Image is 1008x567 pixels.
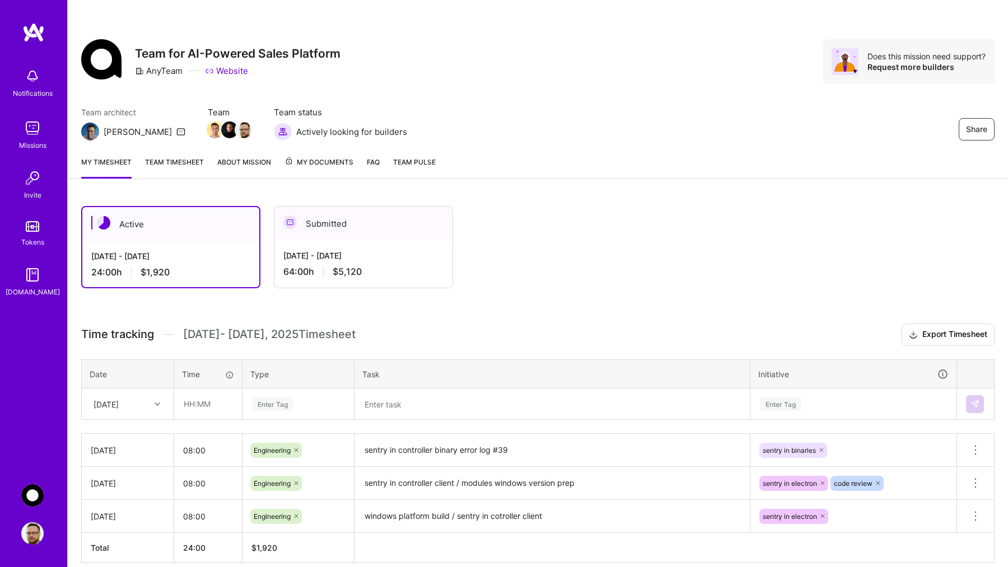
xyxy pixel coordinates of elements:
[13,87,53,99] div: Notifications
[254,479,291,488] span: Engineering
[18,522,46,545] a: User Avatar
[183,327,356,341] span: [DATE] - [DATE] , 2025 Timesheet
[22,22,45,43] img: logo
[91,477,165,489] div: [DATE]
[274,207,452,241] div: Submitted
[174,502,242,531] input: HH:MM
[867,51,986,62] div: Does this mission need support?
[82,359,174,388] th: Date
[91,250,250,262] div: [DATE] - [DATE]
[21,522,44,545] img: User Avatar
[81,106,185,118] span: Team architect
[91,510,165,522] div: [DATE]
[763,479,817,488] span: sentry in electron
[81,123,99,140] img: Team Architect
[834,479,872,488] span: code review
[97,216,110,229] img: Active
[26,221,39,232] img: tokens
[909,329,918,341] i: icon Download
[236,121,253,138] img: Team Member Avatar
[82,207,259,241] div: Active
[81,156,132,179] a: My timesheet
[283,215,297,229] img: Submitted
[207,121,223,138] img: Team Member Avatar
[21,65,44,87] img: bell
[145,156,204,179] a: Team timesheet
[104,126,172,138] div: [PERSON_NAME]
[6,286,60,298] div: [DOMAIN_NAME]
[208,106,251,118] span: Team
[763,512,817,521] span: sentry in electron
[217,156,271,179] a: About Mission
[393,158,436,166] span: Team Pulse
[176,127,185,136] i: icon Mail
[283,266,444,278] div: 64:00 h
[94,398,119,410] div: [DATE]
[763,446,816,454] span: sentry in binaries
[274,106,407,118] span: Team status
[18,484,46,507] a: AnyTeam: Team for AI-Powered Sales Platform
[182,368,234,380] div: Time
[242,359,354,388] th: Type
[970,400,979,409] img: Submit
[832,48,858,75] img: Avatar
[333,266,362,278] span: $5,120
[175,389,241,419] input: HH:MM
[237,120,251,139] a: Team Member Avatar
[760,395,801,413] div: Enter Tag
[205,65,248,77] a: Website
[81,39,122,79] img: Company Logo
[21,167,44,189] img: Invite
[252,395,293,413] div: Enter Tag
[758,368,949,381] div: Initiative
[24,189,41,201] div: Invite
[902,324,995,346] button: Export Timesheet
[91,266,250,278] div: 24:00 h
[356,468,749,499] textarea: sentry in controller client / modules windows version prep
[254,512,291,521] span: Engineering
[356,435,749,466] textarea: sentry in controller binary error log #39
[21,264,44,286] img: guide book
[174,533,242,563] th: 24:00
[274,123,292,140] img: Actively looking for builders
[222,120,237,139] a: Team Member Avatar
[284,156,353,168] span: My Documents
[135,67,144,76] i: icon CompanyGray
[19,139,46,151] div: Missions
[354,359,750,388] th: Task
[367,156,380,179] a: FAQ
[155,401,160,407] i: icon Chevron
[356,501,749,532] textarea: windows platform build / sentry in cotroller client
[21,236,44,248] div: Tokens
[82,533,174,563] th: Total
[254,446,291,454] span: Engineering
[174,468,242,498] input: HH:MM
[251,543,277,552] span: $ 1,920
[21,117,44,139] img: teamwork
[867,62,986,72] div: Request more builders
[21,484,44,507] img: AnyTeam: Team for AI-Powered Sales Platform
[135,46,340,60] h3: Team for AI-Powered Sales Platform
[959,118,995,140] button: Share
[135,65,183,77] div: AnyTeam
[208,120,222,139] a: Team Member Avatar
[393,156,436,179] a: Team Pulse
[221,121,238,138] img: Team Member Avatar
[284,156,353,179] a: My Documents
[91,444,165,456] div: [DATE]
[296,126,407,138] span: Actively looking for builders
[81,327,154,341] span: Time tracking
[174,435,242,465] input: HH:MM
[283,250,444,261] div: [DATE] - [DATE]
[141,266,170,278] span: $1,920
[966,124,987,135] span: Share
